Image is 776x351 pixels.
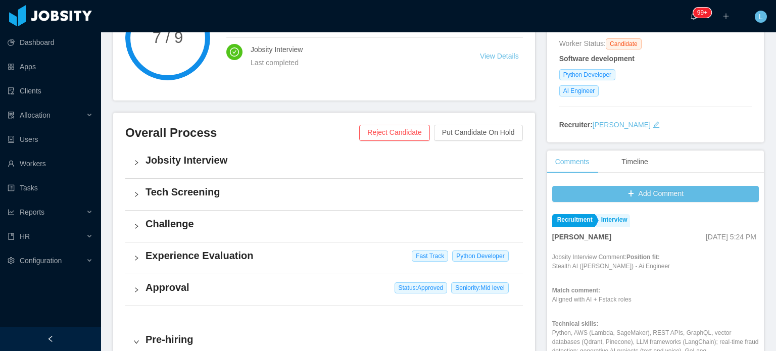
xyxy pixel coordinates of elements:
[552,186,759,202] button: icon: plusAdd Comment
[706,233,756,241] span: [DATE] 5:24 PM
[251,57,456,68] div: Last completed
[626,254,660,261] strong: Position fit:
[412,250,448,262] span: Fast Track
[125,30,210,45] span: 7 / 9
[559,85,599,96] span: AI Engineer
[145,332,515,346] h4: Pre-hiring
[133,339,139,345] i: icon: right
[125,274,523,306] div: icon: rightApproval
[359,125,429,141] button: Reject Candidate
[559,39,606,47] span: Worker Status:
[613,151,656,173] div: Timeline
[125,179,523,210] div: icon: rightTech Screening
[133,223,139,229] i: icon: right
[759,11,763,23] span: L
[20,232,30,240] span: HR
[145,248,515,263] h4: Experience Evaluation
[8,178,93,198] a: icon: profileTasks
[230,47,239,57] i: icon: check-circle
[8,129,93,149] a: icon: robotUsers
[552,253,759,271] p: Jobsity Interview Comment: Stealth AI ([PERSON_NAME]) - Ai Engineer
[693,8,711,18] sup: 1904
[20,257,62,265] span: Configuration
[20,208,44,216] span: Reports
[451,282,508,293] span: Seniority: Mid level
[395,282,448,293] span: Status: Approved
[606,38,642,49] span: Candidate
[125,147,523,178] div: icon: rightJobsity Interview
[547,151,598,173] div: Comments
[145,185,515,199] h4: Tech Screening
[8,257,15,264] i: icon: setting
[480,52,519,60] a: View Details
[20,111,51,119] span: Allocation
[251,44,456,55] h4: Jobsity Interview
[8,209,15,216] i: icon: line-chart
[145,217,515,231] h4: Challenge
[552,287,600,294] strong: Match comment:
[552,286,759,304] p: Aligned with AI + Fstack roles
[653,121,660,128] i: icon: edit
[8,154,93,174] a: icon: userWorkers
[559,121,593,129] strong: Recruiter:
[552,320,599,327] strong: Technical skills:
[145,153,515,167] h4: Jobsity Interview
[133,287,139,293] i: icon: right
[559,69,615,80] span: Python Developer
[133,191,139,197] i: icon: right
[722,13,730,20] i: icon: plus
[593,121,651,129] a: [PERSON_NAME]
[125,211,523,242] div: icon: rightChallenge
[8,233,15,240] i: icon: book
[133,160,139,166] i: icon: right
[434,125,523,141] button: Put Candidate On Hold
[690,13,697,20] i: icon: bell
[552,233,611,241] strong: [PERSON_NAME]
[596,214,630,227] a: Interview
[8,81,93,101] a: icon: auditClients
[125,242,523,274] div: icon: rightExperience Evaluation
[133,255,139,261] i: icon: right
[8,112,15,119] i: icon: solution
[8,57,93,77] a: icon: appstoreApps
[452,250,508,262] span: Python Developer
[552,214,595,227] a: Recruitment
[145,280,515,294] h4: Approval
[8,32,93,53] a: icon: pie-chartDashboard
[559,55,635,63] strong: Software development
[125,125,359,141] h3: Overall Process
